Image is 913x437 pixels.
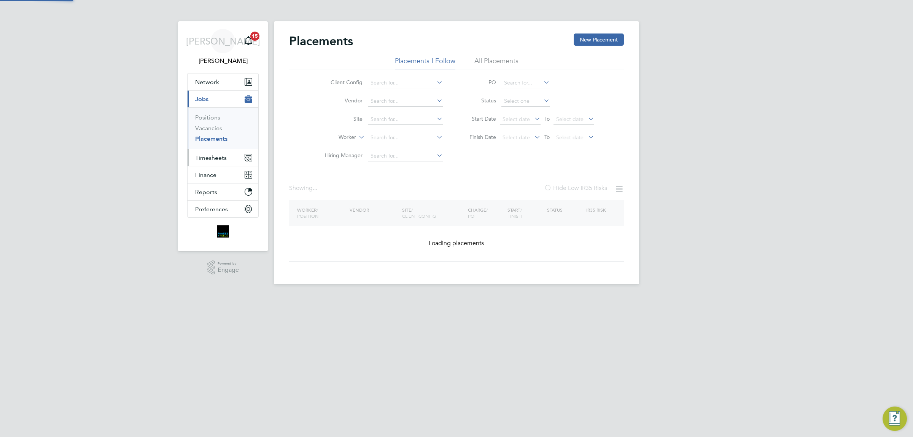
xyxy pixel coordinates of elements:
[503,116,530,123] span: Select date
[188,201,258,217] button: Preferences
[195,206,228,213] span: Preferences
[556,116,584,123] span: Select date
[188,149,258,166] button: Timesheets
[313,184,317,192] span: ...
[195,78,219,86] span: Network
[241,29,256,53] a: 15
[187,29,259,65] a: [PERSON_NAME][PERSON_NAME]
[195,96,208,103] span: Jobs
[368,96,443,107] input: Search for...
[542,132,552,142] span: To
[368,114,443,125] input: Search for...
[218,260,239,267] span: Powered by
[195,171,216,179] span: Finance
[319,79,363,86] label: Client Config
[218,267,239,273] span: Engage
[368,132,443,143] input: Search for...
[217,225,229,238] img: bromak-logo-retina.png
[542,114,552,124] span: To
[187,225,259,238] a: Go to home page
[195,135,227,142] a: Placements
[462,97,496,104] label: Status
[501,96,550,107] input: Select one
[462,79,496,86] label: PO
[195,188,217,196] span: Reports
[462,115,496,122] label: Start Date
[195,154,227,161] span: Timesheets
[195,114,220,121] a: Positions
[319,152,363,159] label: Hiring Manager
[474,56,519,70] li: All Placements
[178,21,268,251] nav: Main navigation
[312,134,356,141] label: Worker
[368,151,443,161] input: Search for...
[289,184,319,192] div: Showing
[319,97,363,104] label: Vendor
[289,33,353,49] h2: Placements
[544,184,607,192] label: Hide Low IR35 Risks
[188,73,258,90] button: Network
[319,115,363,122] label: Site
[188,91,258,107] button: Jobs
[574,33,624,46] button: New Placement
[462,134,496,140] label: Finish Date
[186,36,260,46] span: [PERSON_NAME]
[188,183,258,200] button: Reports
[503,134,530,141] span: Select date
[195,124,222,132] a: Vacancies
[250,32,259,41] span: 15
[188,107,258,149] div: Jobs
[207,260,239,275] a: Powered byEngage
[883,407,907,431] button: Engage Resource Center
[368,78,443,88] input: Search for...
[501,78,550,88] input: Search for...
[188,166,258,183] button: Finance
[556,134,584,141] span: Select date
[187,56,259,65] span: Jordan Alaezihe
[395,56,455,70] li: Placements I Follow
